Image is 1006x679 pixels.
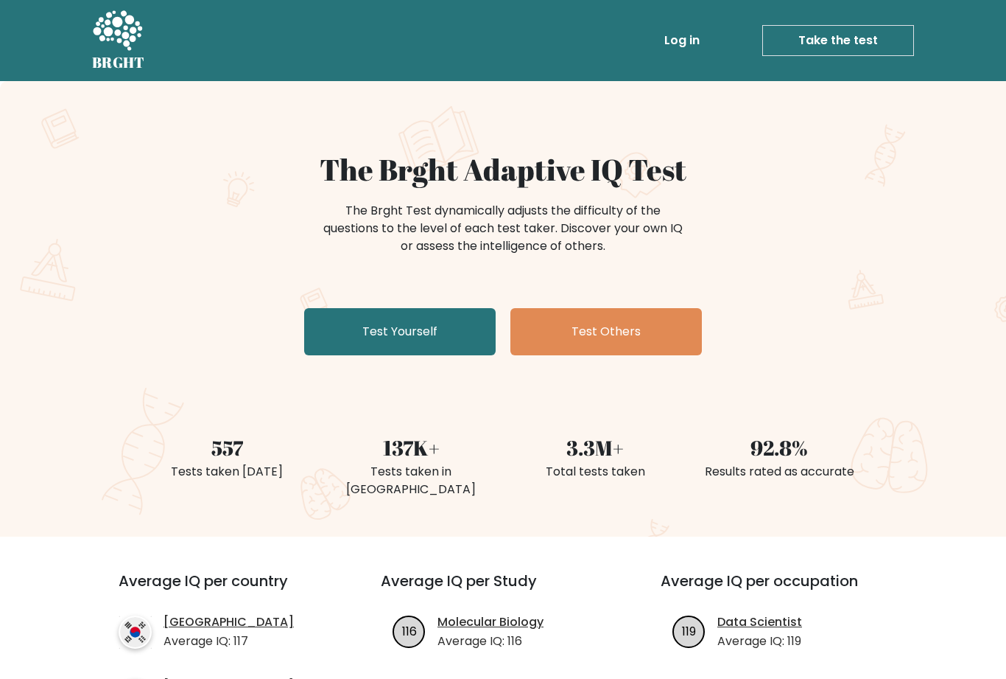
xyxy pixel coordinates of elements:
a: [GEOGRAPHIC_DATA] [163,613,294,631]
div: Tests taken in [GEOGRAPHIC_DATA] [328,463,494,498]
text: 116 [402,622,417,639]
div: 137K+ [328,432,494,463]
a: Test Yourself [304,308,496,355]
div: Total tests taken [512,463,678,481]
h5: BRGHT [92,54,145,72]
div: Results rated as accurate [696,463,862,481]
text: 119 [682,622,696,639]
h3: Average IQ per Study [381,572,625,607]
div: Tests taken [DATE] [144,463,310,481]
p: Average IQ: 117 [163,633,294,650]
a: Log in [658,26,706,55]
img: country [119,616,152,649]
p: Average IQ: 119 [717,633,802,650]
a: BRGHT [92,6,145,75]
div: 3.3M+ [512,432,678,463]
p: Average IQ: 116 [437,633,544,650]
h1: The Brght Adaptive IQ Test [144,152,862,187]
h3: Average IQ per country [119,572,328,607]
h3: Average IQ per occupation [661,572,905,607]
div: The Brght Test dynamically adjusts the difficulty of the questions to the level of each test take... [319,202,687,255]
div: 557 [144,432,310,463]
div: 92.8% [696,432,862,463]
a: Molecular Biology [437,613,544,631]
a: Take the test [762,25,914,56]
a: Test Others [510,308,702,355]
a: Data Scientist [717,613,802,631]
